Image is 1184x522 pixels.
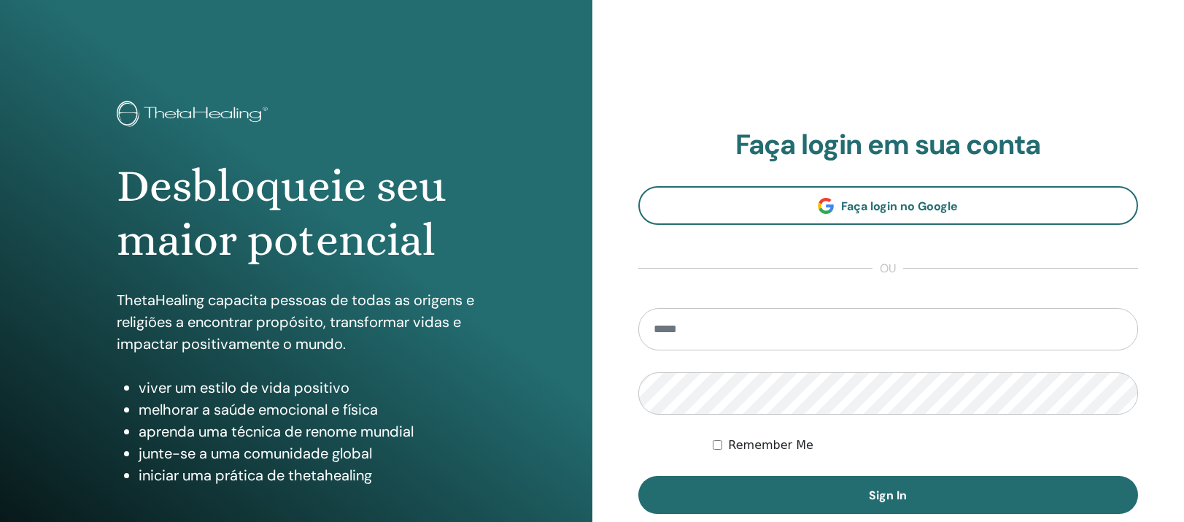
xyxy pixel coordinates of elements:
[872,260,903,277] span: ou
[728,437,813,454] label: Remember Me
[638,186,1139,225] a: Faça login no Google
[713,437,1138,454] div: Keep me authenticated indefinitely or until I manually logout
[117,159,475,268] h1: Desbloqueie seu maior potencial
[841,199,958,214] span: Faça login no Google
[638,476,1139,514] button: Sign In
[638,128,1139,162] h2: Faça login em sua conta
[139,399,475,421] li: melhorar a saúde emocional e física
[869,488,907,503] span: Sign In
[139,377,475,399] li: viver um estilo de vida positivo
[117,289,475,355] p: ThetaHealing capacita pessoas de todas as origens e religiões a encontrar propósito, transformar ...
[139,464,475,486] li: iniciar uma prática de thetahealing
[139,421,475,442] li: aprenda uma técnica de renome mundial
[139,442,475,464] li: junte-se a uma comunidade global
